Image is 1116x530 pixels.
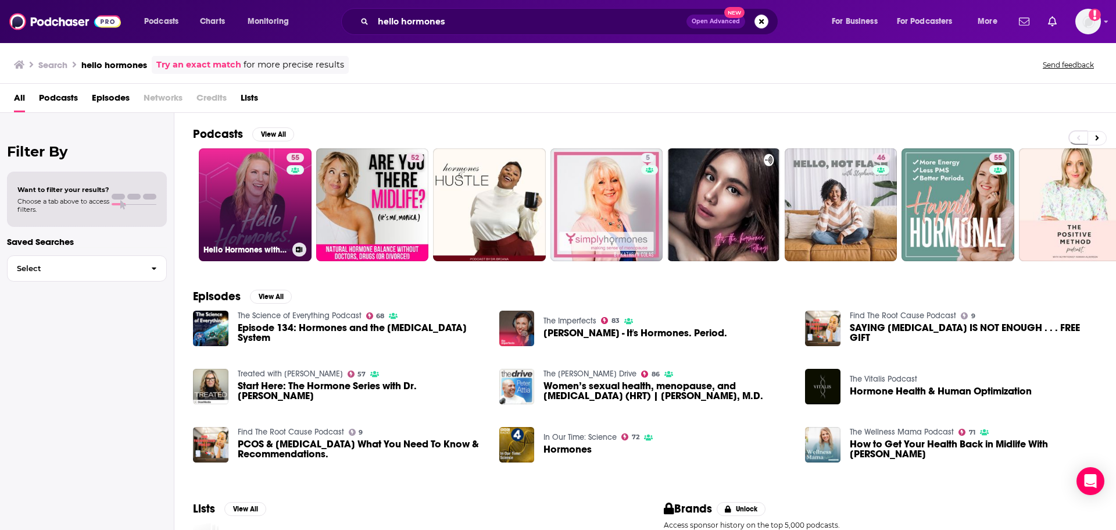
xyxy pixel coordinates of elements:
[92,88,130,112] a: Episodes
[352,8,789,35] div: Search podcasts, credits, & more...
[499,311,535,346] a: Dr Louise Newson - It's Hormones. Period.
[193,311,228,346] img: Episode 134: Hormones and the Endocrine System
[850,311,956,321] a: Find The Root Cause Podcast
[156,58,241,72] a: Try an exact match
[850,323,1097,343] a: SAYING HORMONAL IMBALANCE IS NOT ENOUGH . . . FREE GIFT
[7,255,167,282] button: Select
[1075,9,1101,34] img: User Profile
[357,372,366,377] span: 57
[641,371,660,378] a: 86
[7,236,167,247] p: Saved Searches
[39,88,78,112] a: Podcasts
[499,369,535,404] img: Women’s sexual health, menopause, and hormone replacement therapy (HRT) | Rachel Rubin, M.D.
[805,369,840,404] img: Hormone Health & Human Optimization
[38,59,67,70] h3: Search
[241,88,258,112] a: Lists
[646,152,650,164] span: 5
[961,312,975,319] a: 9
[193,289,292,304] a: EpisodesView All
[717,502,766,516] button: Unlock
[1039,60,1097,70] button: Send feedback
[543,444,592,454] span: Hormones
[373,12,686,31] input: Search podcasts, credits, & more...
[499,427,535,463] img: Hormones
[850,439,1097,459] span: How to Get Your Health Back in Midlife With [PERSON_NAME]
[1076,467,1104,495] div: Open Intercom Messenger
[144,13,178,30] span: Podcasts
[785,148,897,261] a: 46
[250,290,292,304] button: View All
[543,381,791,401] a: Women’s sexual health, menopause, and hormone replacement therapy (HRT) | Rachel Rubin, M.D.
[692,19,740,24] span: Open Advanced
[203,245,288,255] h3: Hello Hormones with Dr. [PERSON_NAME]
[193,127,243,141] h2: Podcasts
[376,314,384,319] span: 68
[550,148,663,261] a: 5
[632,435,639,440] span: 72
[239,12,304,31] button: open menu
[348,371,366,378] a: 57
[316,148,429,261] a: 52
[611,318,620,323] span: 83
[17,186,109,194] span: Want to filter your results?
[889,12,970,31] button: open menu
[652,372,660,377] span: 86
[238,311,362,321] a: The Science of Everything Podcast
[193,501,266,516] a: ListsView All
[136,12,194,31] button: open menu
[994,152,1002,164] span: 55
[989,153,1007,162] a: 55
[196,88,227,112] span: Credits
[238,369,343,379] a: Treated with Dr. Sara Szal
[850,439,1097,459] a: How to Get Your Health Back in Midlife With Inna Lozinskaya
[14,88,25,112] a: All
[238,323,485,343] span: Episode 134: Hormones and the [MEDICAL_DATA] System
[193,501,215,516] h2: Lists
[359,430,363,435] span: 9
[291,152,299,164] span: 55
[543,316,596,326] a: The Imperfects
[872,153,890,162] a: 46
[144,88,183,112] span: Networks
[850,374,917,384] a: The Vitalis Podcast
[543,328,727,338] a: Dr Louise Newson - It's Hormones. Period.
[969,430,975,435] span: 71
[193,127,294,141] a: PodcastsView All
[287,153,304,162] a: 55
[199,148,312,261] a: 55Hello Hormones with Dr. [PERSON_NAME]
[224,502,266,516] button: View All
[193,427,228,463] img: PCOS & Progesterone What You Need To Know & Recommendations.
[1075,9,1101,34] span: Logged in as Ashley_Beenen
[7,143,167,160] h2: Filter By
[8,265,142,272] span: Select
[850,323,1097,343] span: SAYING [MEDICAL_DATA] IS NOT ENOUGH . . . FREE GIFT
[850,386,1032,396] a: Hormone Health & Human Optimization
[193,369,228,404] img: Start Here: The Hormone Series with Dr. Sara
[406,153,424,162] a: 52
[724,7,745,18] span: New
[238,439,485,459] a: PCOS & Progesterone What You Need To Know & Recommendations.
[543,369,636,379] a: The Peter Attia Drive
[601,317,620,324] a: 83
[621,433,639,440] a: 72
[238,381,485,401] a: Start Here: The Hormone Series with Dr. Sara
[248,13,289,30] span: Monitoring
[805,427,840,463] a: How to Get Your Health Back in Midlife With Inna Lozinskaya
[244,58,344,72] span: for more precise results
[897,13,953,30] span: For Podcasters
[543,432,617,442] a: In Our Time: Science
[970,12,1012,31] button: open menu
[832,13,878,30] span: For Business
[641,153,654,162] a: 5
[193,289,241,304] h2: Episodes
[17,197,109,214] span: Choose a tab above to access filters.
[192,12,232,31] a: Charts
